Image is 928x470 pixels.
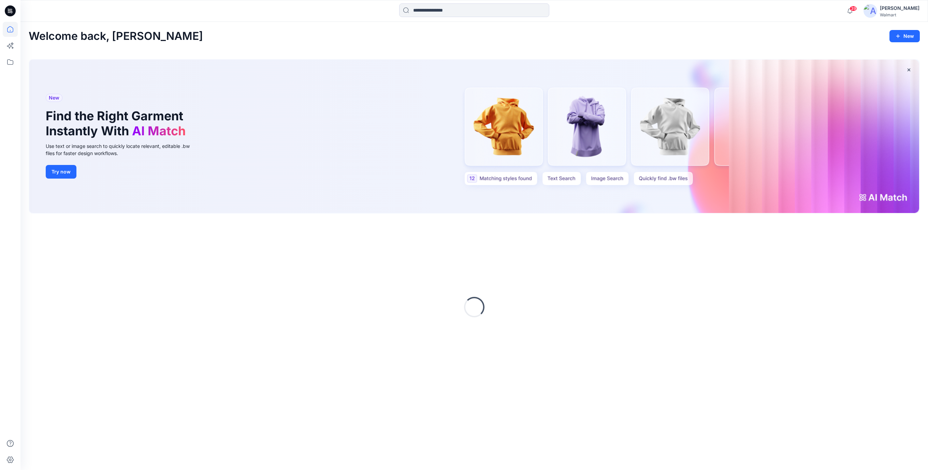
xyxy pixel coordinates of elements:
[29,30,203,43] h2: Welcome back, [PERSON_NAME]
[49,94,59,102] span: New
[850,6,857,11] span: 39
[46,109,189,138] h1: Find the Right Garment Instantly With
[46,165,76,179] button: Try now
[880,4,919,12] div: [PERSON_NAME]
[880,12,919,17] div: Walmart
[46,142,199,157] div: Use text or image search to quickly locate relevant, editable .bw files for faster design workflows.
[864,4,877,18] img: avatar
[889,30,920,42] button: New
[132,123,186,138] span: AI Match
